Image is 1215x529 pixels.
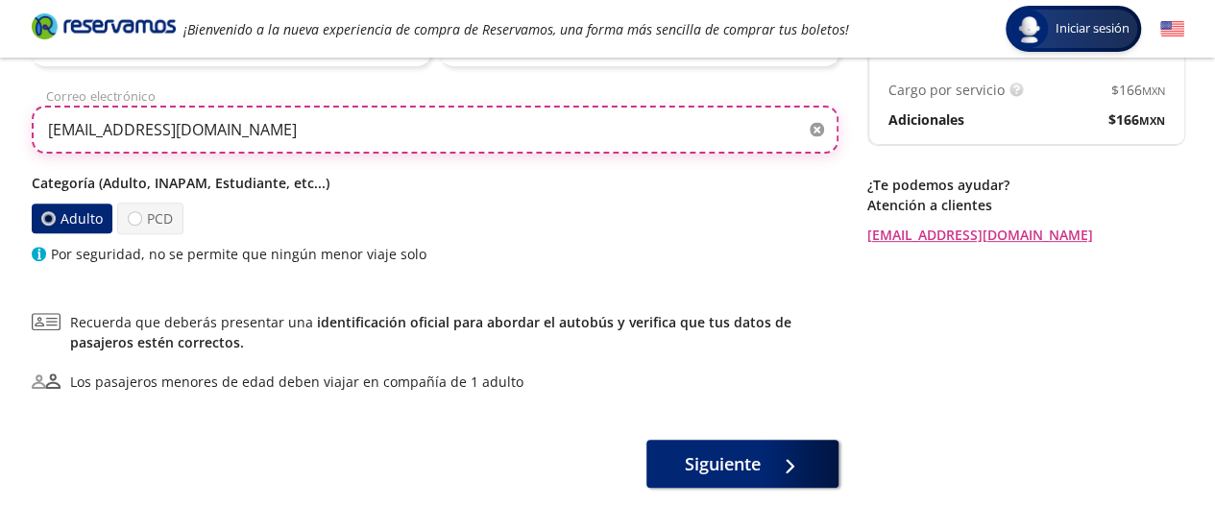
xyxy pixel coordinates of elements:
p: ¿Te podemos ayudar? [867,175,1184,195]
i: Brand Logo [32,12,176,40]
p: Cargo por servicio [888,80,1005,100]
p: Categoría (Adulto, INAPAM, Estudiante, etc...) [32,173,838,193]
a: identificación oficial para abordar el autobús y verifica que tus datos de pasajeros estén correc... [70,313,791,351]
em: ¡Bienvenido a la nueva experiencia de compra de Reservamos, una forma más sencilla de comprar tus... [183,20,849,38]
button: Siguiente [646,440,838,488]
span: Iniciar sesión [1048,19,1137,38]
span: $ 166 [1108,109,1165,130]
small: MXN [1139,113,1165,128]
label: Adulto [30,203,114,233]
span: Recuerda que deberás presentar una [70,312,838,352]
label: PCD [117,203,183,234]
button: English [1160,17,1184,41]
p: Adicionales [888,109,964,130]
small: MXN [1142,84,1165,98]
a: Brand Logo [32,12,176,46]
div: Los pasajeros menores de edad deben viajar en compañía de 1 adulto [70,372,523,392]
p: Por seguridad, no se permite que ningún menor viaje solo [51,244,426,264]
span: Siguiente [685,451,761,477]
a: [EMAIL_ADDRESS][DOMAIN_NAME] [867,225,1184,245]
span: $ 166 [1111,80,1165,100]
p: Atención a clientes [867,195,1184,215]
input: Correo electrónico [32,106,838,154]
iframe: Messagebird Livechat Widget [1104,418,1196,510]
